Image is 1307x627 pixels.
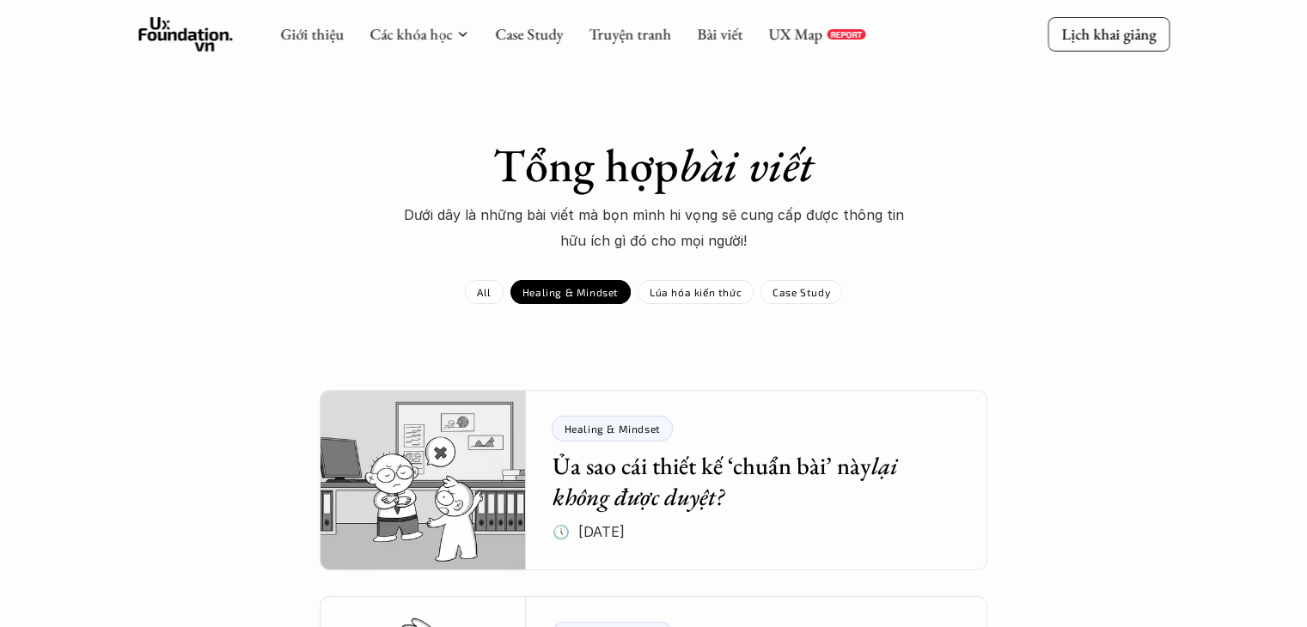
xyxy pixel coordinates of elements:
[510,280,631,304] a: Healing & Mindset
[522,286,619,298] p: Healing & Mindset
[465,280,504,304] a: All
[697,24,742,44] a: Bài viết
[638,280,754,304] a: Lúa hóa kiến thức
[477,286,492,298] p: All
[353,137,955,193] h1: Tổng hợp
[552,450,902,512] em: lại không được duyệt?
[650,286,742,298] p: Lúa hóa kiến thức
[589,24,671,44] a: Truyện tranh
[552,519,624,545] p: 🕔 [DATE]
[768,24,822,44] a: UX Map
[830,29,862,40] p: REPORT
[773,286,830,298] p: Case Study
[760,280,842,304] a: Case Study
[320,390,987,570] a: Healing & MindsetỦa sao cái thiết kế ‘chuẩn bài’ nàylại không được duyệt?🕔 [DATE]
[679,135,814,195] em: bài viết
[1061,24,1156,44] p: Lịch khai giảng
[396,202,912,254] p: Dưới dây là những bài viết mà bọn mình hi vọng sẽ cung cấp được thông tin hữu ích gì đó cho mọi n...
[370,24,452,44] a: Các khóa học
[552,450,936,513] h5: Ủa sao cái thiết kế ‘chuẩn bài’ này
[495,24,563,44] a: Case Study
[1047,17,1170,51] a: Lịch khai giảng
[564,423,660,435] p: Healing & Mindset
[280,24,344,44] a: Giới thiệu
